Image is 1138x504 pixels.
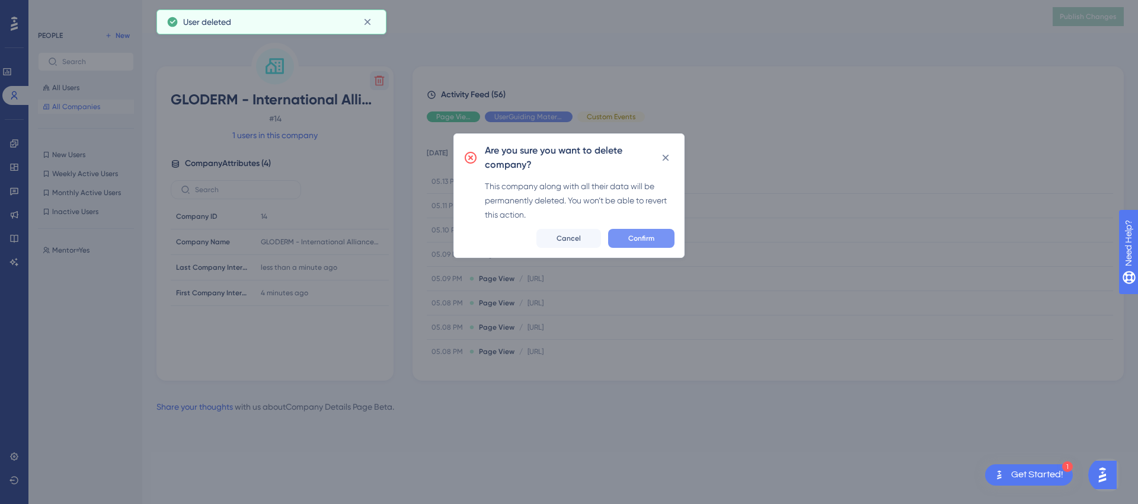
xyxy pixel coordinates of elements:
[1088,457,1124,493] iframe: UserGuiding AI Assistant Launcher
[183,15,231,29] span: User deleted
[628,234,654,243] span: Confirm
[1062,461,1073,472] div: 1
[985,464,1073,486] div: Open Get Started! checklist, remaining modules: 1
[485,179,675,222] div: This company along with all their data will be permanently deleted. You won’t be able to revert t...
[992,468,1006,482] img: launcher-image-alternative-text
[28,3,74,17] span: Need Help?
[557,234,581,243] span: Cancel
[485,143,657,172] h2: Are you sure you want to delete company?
[1011,468,1063,481] div: Get Started!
